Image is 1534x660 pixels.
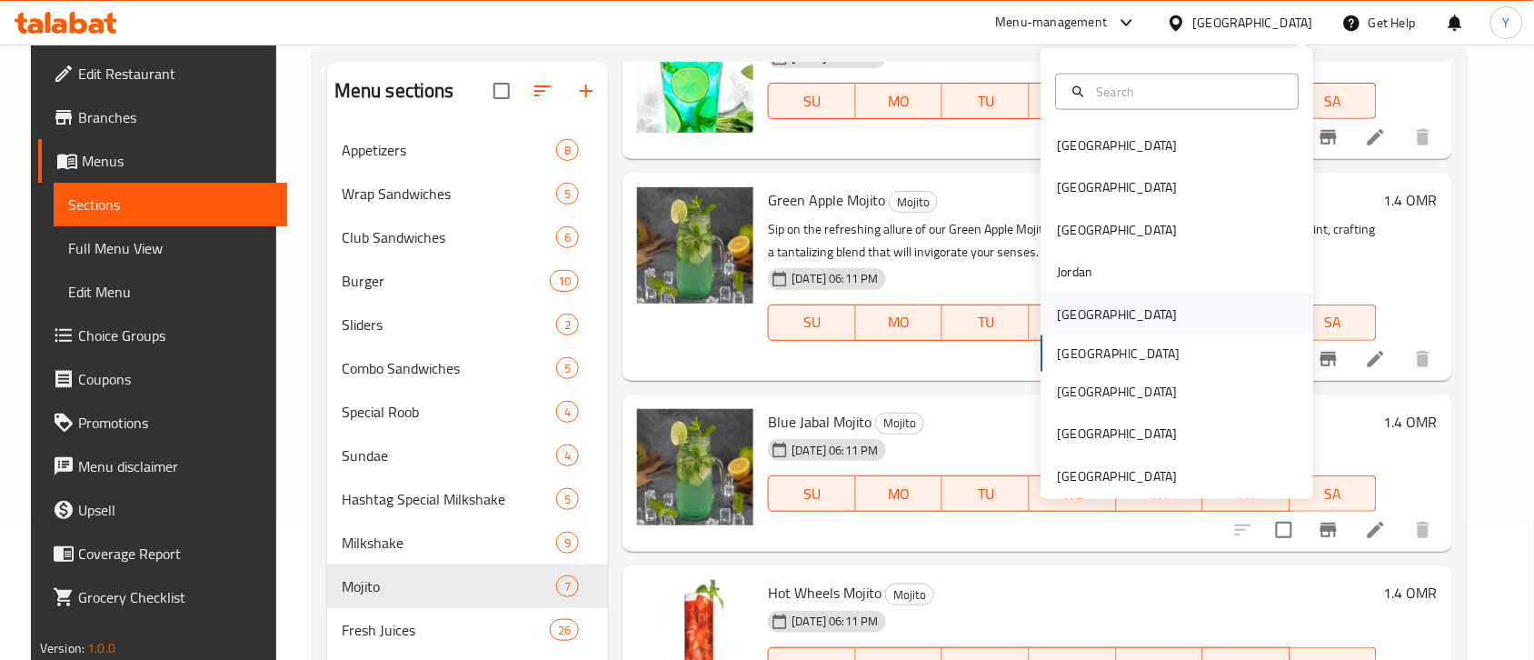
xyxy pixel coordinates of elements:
[1298,481,1370,507] span: SA
[342,270,550,292] span: Burger
[856,83,943,119] button: MO
[856,305,943,341] button: MO
[1058,220,1178,240] div: [GEOGRAPHIC_DATA]
[342,532,556,554] div: Milkshake
[342,445,556,466] span: Sundae
[78,543,273,565] span: Coverage Report
[342,488,556,510] span: Hashtag Special Milkshake
[1298,309,1370,335] span: SA
[637,16,753,133] img: Blue Lime Mojito
[54,270,287,314] a: Edit Menu
[327,172,609,215] div: Wrap Sandwiches5
[637,409,753,525] img: Blue Jabal Mojito
[890,192,937,213] span: Mojito
[1058,262,1093,282] div: Jordan
[342,619,550,641] div: Fresh Juices
[557,316,578,334] span: 2
[78,412,273,434] span: Promotions
[38,532,287,575] a: Coverage Report
[1193,13,1313,33] div: [GEOGRAPHIC_DATA]
[78,368,273,390] span: Coupons
[327,346,609,390] div: Combo Sandwiches5
[950,481,1022,507] span: TU
[768,218,1377,264] p: Sip on the refreshing allure of our Green Apple Mojito, where crisp green apples meet zesty lime ...
[557,404,578,421] span: 4
[1058,425,1178,445] div: [GEOGRAPHIC_DATA]
[342,357,556,379] span: Combo Sandwiches
[342,314,556,335] span: Sliders
[776,88,848,115] span: SU
[556,532,579,554] div: items
[68,281,273,303] span: Edit Menu
[950,88,1022,115] span: TU
[1384,409,1438,435] h6: 1.4 OMR
[327,565,609,608] div: Mojito7
[863,88,936,115] span: MO
[38,95,287,139] a: Branches
[342,226,556,248] span: Club Sandwiches
[342,139,556,161] span: Appetizers
[1037,88,1110,115] span: WE
[1058,135,1178,155] div: [GEOGRAPHIC_DATA]
[1307,115,1350,159] button: Branch-specific-item
[856,475,943,512] button: MO
[327,477,609,521] div: Hashtag Special Milkshake5
[550,270,579,292] div: items
[950,309,1022,335] span: TU
[38,575,287,619] a: Grocery Checklist
[54,226,287,270] a: Full Menu View
[1030,305,1117,341] button: WE
[556,445,579,466] div: items
[551,273,578,290] span: 10
[557,229,578,246] span: 6
[1401,115,1445,159] button: delete
[38,314,287,357] a: Choice Groups
[889,191,938,213] div: Mojito
[863,481,936,507] span: MO
[556,401,579,423] div: items
[38,445,287,488] a: Menu disclaimer
[1058,383,1178,403] div: [GEOGRAPHIC_DATA]
[1090,82,1288,102] input: Search
[557,142,578,159] span: 8
[776,309,848,335] span: SU
[1290,475,1378,512] button: SA
[557,491,578,508] span: 5
[1037,481,1110,507] span: WE
[768,186,885,214] span: Green Apple Mojito
[327,608,609,652] div: Fresh Juices26
[342,401,556,423] span: Special Roob
[483,72,521,110] span: Select all sections
[557,535,578,552] span: 9
[942,83,1030,119] button: TU
[327,121,609,659] nav: Menu sections
[875,413,924,435] div: Mojito
[1058,177,1178,197] div: [GEOGRAPHIC_DATA]
[784,442,885,459] span: [DATE] 06:11 PM
[876,413,923,434] span: Mojito
[78,106,273,128] span: Branches
[1290,83,1378,119] button: SA
[1401,337,1445,381] button: delete
[334,77,454,105] h2: Menu sections
[557,447,578,465] span: 4
[768,83,855,119] button: SU
[557,578,578,595] span: 7
[87,636,115,660] span: 1.0.0
[342,183,556,205] span: Wrap Sandwiches
[1037,309,1110,335] span: WE
[1058,467,1178,487] div: [GEOGRAPHIC_DATA]
[1124,481,1197,507] span: TH
[1401,508,1445,552] button: delete
[886,585,933,605] span: Mojito
[768,475,855,512] button: SU
[327,521,609,565] div: Milkshake9
[863,309,936,335] span: MO
[82,150,273,172] span: Menus
[1030,475,1117,512] button: WE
